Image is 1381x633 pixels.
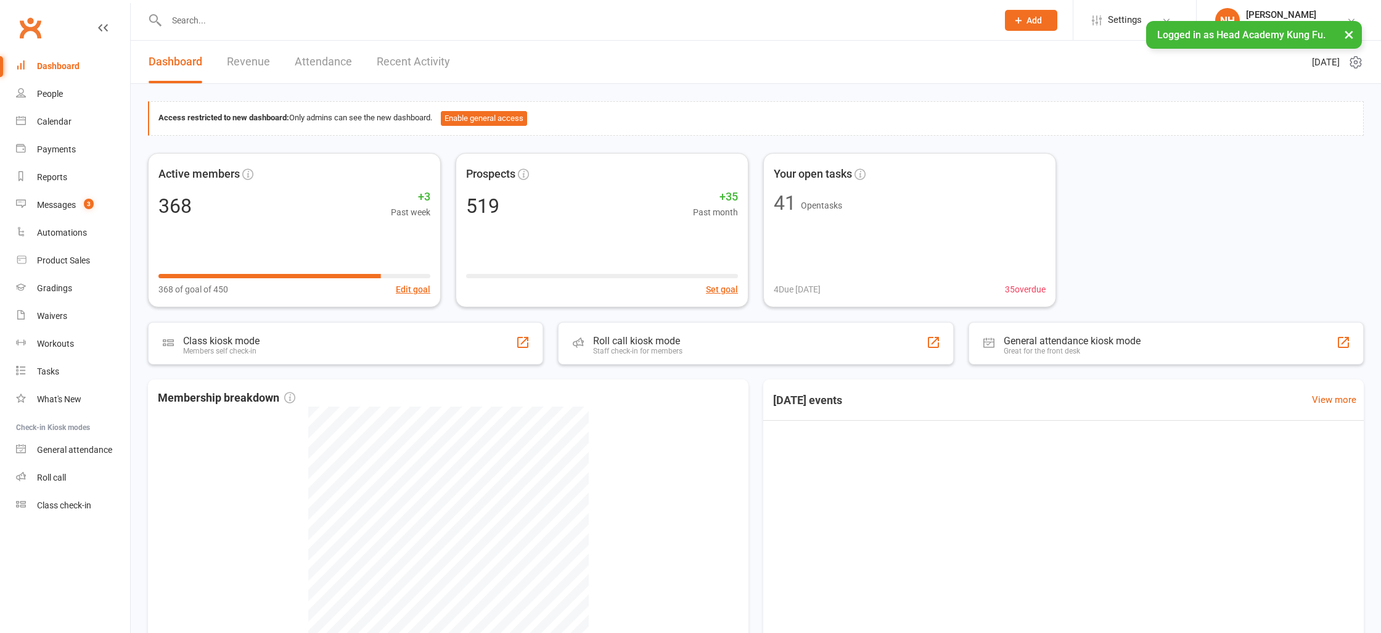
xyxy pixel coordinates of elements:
a: People [16,80,130,108]
div: Class kiosk mode [183,335,260,347]
span: 368 of goal of 450 [158,283,228,296]
button: × [1338,21,1360,48]
div: 519 [466,196,499,216]
span: Open tasks [801,201,842,210]
div: What's New [37,394,81,404]
div: Roll call [37,473,66,482]
a: Workouts [16,330,130,358]
span: [DATE] [1312,55,1340,70]
div: Staff check-in for members [593,347,682,355]
span: +35 [693,188,738,206]
strong: Access restricted to new dashboard: [158,113,289,122]
div: Reports [37,172,67,182]
span: 4 Due [DATE] [774,283,821,296]
a: Dashboard [16,52,130,80]
div: Payments [37,144,76,154]
div: Messages [37,200,76,210]
span: Active members [158,165,240,183]
a: View more [1312,392,1356,407]
button: Add [1005,10,1057,31]
div: Head Academy Kung Fu [1246,20,1338,31]
span: Past week [391,205,430,219]
a: Calendar [16,108,130,136]
div: Product Sales [37,255,90,265]
div: Workouts [37,339,74,349]
div: Members self check-in [183,347,260,355]
span: Logged in as Head Academy Kung Fu. [1157,29,1326,41]
h3: [DATE] events [763,389,852,412]
a: Product Sales [16,247,130,275]
div: 368 [158,196,192,216]
a: General attendance kiosk mode [16,436,130,464]
input: Search... [163,12,989,29]
span: Prospects [466,165,515,183]
a: Tasks [16,358,130,386]
div: Great for the front desk [1004,347,1141,355]
button: Edit goal [396,283,430,296]
a: Automations [16,219,130,247]
button: Enable general access [441,111,527,126]
div: Class check-in [37,500,91,510]
div: Gradings [37,283,72,293]
a: Roll call [16,464,130,492]
a: Dashboard [149,41,202,83]
div: Dashboard [37,61,80,71]
span: 35 overdue [1005,283,1046,296]
a: Gradings [16,275,130,302]
a: Revenue [227,41,270,83]
a: Recent Activity [377,41,450,83]
div: Roll call kiosk mode [593,335,682,347]
span: Membership breakdown [158,389,295,407]
button: Set goal [706,283,738,296]
div: [PERSON_NAME] [1246,9,1338,20]
a: What's New [16,386,130,413]
span: +3 [391,188,430,206]
span: Add [1027,15,1042,25]
span: 3 [84,199,94,209]
span: Past month [693,205,738,219]
div: 41 [774,193,796,213]
a: Reports [16,163,130,191]
div: Calendar [37,117,72,126]
div: Automations [37,228,87,238]
div: Waivers [37,311,67,321]
div: General attendance [37,445,112,455]
div: Tasks [37,366,59,376]
div: People [37,89,63,99]
div: General attendance kiosk mode [1004,335,1141,347]
a: Clubworx [15,12,46,43]
div: NH [1215,8,1240,33]
a: Waivers [16,302,130,330]
a: Attendance [295,41,352,83]
span: Settings [1108,6,1142,34]
span: Your open tasks [774,165,852,183]
a: Messages 3 [16,191,130,219]
div: Only admins can see the new dashboard. [158,111,1354,126]
a: Class kiosk mode [16,492,130,519]
a: Payments [16,136,130,163]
